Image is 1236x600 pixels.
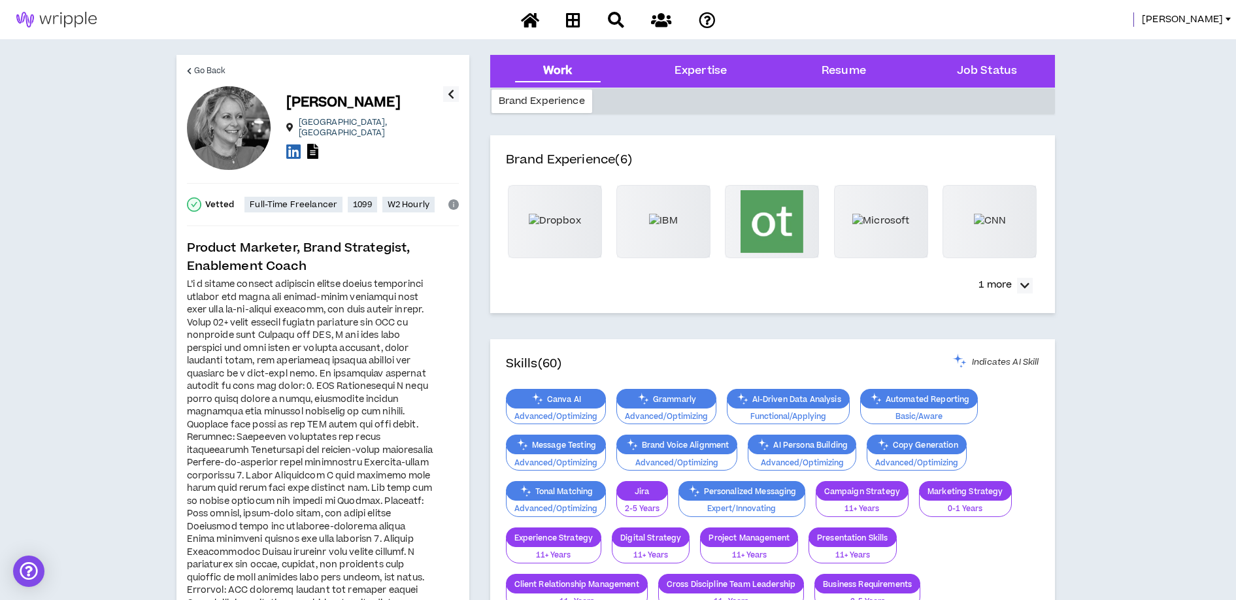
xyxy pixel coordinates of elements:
[617,440,737,450] p: Brand Voice Alignment
[616,446,738,471] button: Advanced/Optimizing
[675,63,727,80] div: Expertise
[972,357,1039,367] span: Indicates AI Skill
[616,492,668,517] button: 2-5 Years
[822,63,866,80] div: Resume
[867,440,966,450] p: Copy Generation
[507,440,605,450] p: Message Testing
[625,503,660,515] p: 2-5 Years
[388,199,429,210] p: W2 Hourly
[506,492,606,517] button: Advanced/Optimizing
[514,503,597,515] p: Advanced/Optimizing
[809,539,897,563] button: 11+ Years
[187,55,226,86] a: Go Back
[687,503,797,515] p: Expert/Innovating
[817,550,888,561] p: 11+ Years
[649,214,677,228] img: IBM
[625,458,729,469] p: Advanced/Optimizing
[709,550,790,561] p: 11+ Years
[860,400,978,425] button: Basic/Aware
[1142,12,1223,27] span: [PERSON_NAME]
[529,214,581,228] img: Dropbox
[616,400,716,425] button: Advanced/Optimizing
[869,411,970,423] p: Basic/Aware
[875,458,958,469] p: Advanced/Optimizing
[727,394,849,404] p: AI-Driven Data Analysis
[187,197,201,212] span: check-circle
[506,446,606,471] button: Advanced/Optimizing
[957,63,1017,80] div: Job Status
[700,539,798,563] button: 11+ Years
[701,533,797,542] p: Project Management
[867,446,967,471] button: Advanced/Optimizing
[974,214,1006,228] img: CNN
[620,550,681,561] p: 11+ Years
[816,486,908,496] p: Campaign Strategy
[727,400,850,425] button: Functional/Applying
[972,274,1039,297] button: 1 more
[507,533,601,542] p: Experience Strategy
[735,411,841,423] p: Functional/Applying
[507,579,647,589] p: Client Relationship Management
[824,503,900,515] p: 11+ Years
[299,117,443,138] p: [GEOGRAPHIC_DATA] , [GEOGRAPHIC_DATA]
[625,411,708,423] p: Advanced/Optimizing
[617,394,716,404] p: Grammarly
[679,486,805,496] p: Personalized Messaging
[919,492,1012,517] button: 0-1 Years
[506,400,606,425] button: Advanced/Optimizing
[250,199,337,210] p: Full-Time Freelancer
[353,199,372,210] p: 1099
[205,199,235,210] p: Vetted
[815,579,920,589] p: Business Requirements
[514,550,593,561] p: 11+ Years
[514,411,597,423] p: Advanced/Optimizing
[506,539,602,563] button: 11+ Years
[756,458,848,469] p: Advanced/Optimizing
[978,278,1012,292] p: 1 more
[194,65,226,77] span: Go Back
[920,486,1011,496] p: Marketing Strategy
[861,394,978,404] p: Automated Reporting
[286,93,401,112] p: [PERSON_NAME]
[492,90,592,113] div: Brand Experience
[187,239,459,276] p: Product Marketer, Brand Strategist, Enablement Coach
[741,190,803,253] img: OneTrust
[927,503,1003,515] p: 0-1 Years
[506,355,562,373] h4: Skills (60)
[13,556,44,587] div: Open Intercom Messenger
[617,486,667,496] p: Jira
[543,63,573,80] div: Work
[852,214,909,228] img: Microsoft
[748,446,856,471] button: Advanced/Optimizing
[507,486,605,496] p: Tonal Matching
[816,492,909,517] button: 11+ Years
[506,151,1039,185] h4: Brand Experience (6)
[678,492,805,517] button: Expert/Innovating
[612,539,690,563] button: 11+ Years
[514,458,597,469] p: Advanced/Optimizing
[507,394,605,404] p: Canva AI
[612,533,689,542] p: Digital Strategy
[748,440,856,450] p: AI Persona Building
[187,86,271,170] div: Jamie M.
[659,579,803,589] p: Cross Discipline Team Leadership
[448,199,459,210] span: info-circle
[809,533,896,542] p: Presentation Skills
